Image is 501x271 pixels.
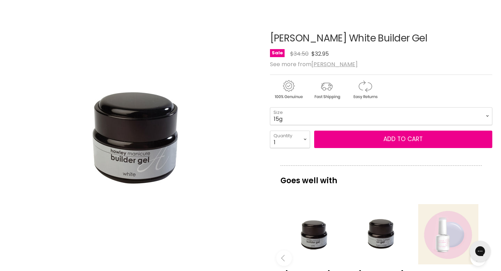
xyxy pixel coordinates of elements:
[270,49,285,57] span: Sale
[383,135,423,143] span: Add to cart
[270,60,358,68] span: See more from
[270,33,492,44] h1: [PERSON_NAME] White Builder Gel
[311,60,358,68] a: [PERSON_NAME]
[270,131,310,148] select: Quantity
[308,79,345,100] img: shipping.gif
[311,50,329,58] span: $32.95
[67,41,199,239] img: White Builder Gel
[9,16,258,265] div: Hawley White Builder Gel image. Click or Scroll to Zoom.
[270,79,307,100] img: genuine.gif
[314,131,492,148] button: Add to cart
[347,79,383,100] img: returns.gif
[280,165,482,188] p: Goes well with
[466,238,494,264] iframe: Gorgias live chat messenger
[290,50,309,58] span: $34.50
